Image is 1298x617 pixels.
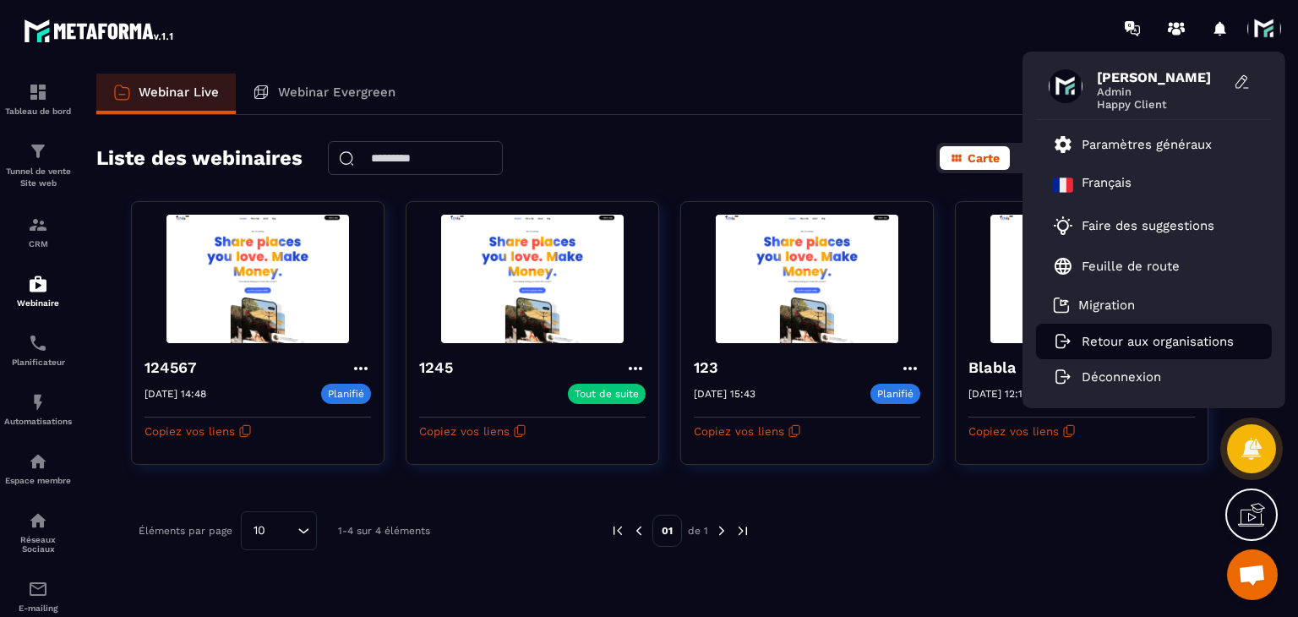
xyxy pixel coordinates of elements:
[694,418,801,445] button: Copiez vos liens
[4,439,72,498] a: automationsautomationsEspace membre
[631,523,646,538] img: prev
[1097,98,1224,111] span: Happy Client
[28,579,48,599] img: email
[28,215,48,235] img: formation
[28,392,48,412] img: automations
[4,417,72,426] p: Automatisations
[1097,85,1224,98] span: Admin
[688,524,708,538] p: de 1
[610,523,625,538] img: prev
[1082,175,1132,195] p: Français
[694,215,920,343] img: webinar-background
[248,521,271,540] span: 10
[652,515,682,547] p: 01
[419,356,461,379] h4: 1245
[1012,146,1077,170] button: Liste
[968,151,1000,165] span: Carte
[419,418,526,445] button: Copiez vos liens
[28,141,48,161] img: formation
[1053,134,1212,155] a: Paramètres généraux
[4,358,72,367] p: Planificateur
[145,418,252,445] button: Copiez vos liens
[575,388,639,400] p: Tout de suite
[28,82,48,102] img: formation
[4,69,72,128] a: formationformationTableau de bord
[4,261,72,320] a: automationsautomationsWebinaire
[968,418,1076,445] button: Copiez vos liens
[1082,137,1212,152] p: Paramètres généraux
[1053,256,1180,276] a: Feuille de route
[28,451,48,472] img: automations
[4,379,72,439] a: automationsautomationsAutomatisations
[1227,549,1278,600] div: Ouvrir le chat
[1082,334,1234,349] p: Retour aux organisations
[694,388,755,400] p: [DATE] 15:43
[4,128,72,202] a: formationformationTunnel de vente Site web
[241,511,317,550] div: Search for option
[1082,369,1161,385] p: Déconnexion
[4,498,72,566] a: social-networksocial-networkRéseaux Sociaux
[96,141,303,175] h2: Liste des webinaires
[694,356,728,379] h4: 123
[4,320,72,379] a: schedulerschedulerPlanificateur
[4,603,72,613] p: E-mailing
[4,202,72,261] a: formationformationCRM
[271,521,293,540] input: Search for option
[278,85,395,100] p: Webinar Evergreen
[1053,297,1135,314] a: Migration
[24,15,176,46] img: logo
[968,388,1027,400] p: [DATE] 12:11
[968,356,1024,379] h4: Blabla
[28,333,48,353] img: scheduler
[1082,259,1180,274] p: Feuille de route
[4,535,72,554] p: Réseaux Sociaux
[419,215,646,343] img: webinar-background
[1082,218,1214,233] p: Faire des suggestions
[4,239,72,248] p: CRM
[4,106,72,116] p: Tableau de bord
[139,525,232,537] p: Éléments par page
[940,146,1010,170] button: Carte
[735,523,750,538] img: next
[96,74,236,114] a: Webinar Live
[145,215,371,343] img: webinar-background
[1053,216,1234,236] a: Faire des suggestions
[4,476,72,485] p: Espace membre
[714,523,729,538] img: next
[139,85,219,100] p: Webinar Live
[321,384,371,404] p: Planifié
[4,166,72,189] p: Tunnel de vente Site web
[338,525,430,537] p: 1-4 sur 4 éléments
[145,356,205,379] h4: 124567
[870,384,920,404] p: Planifié
[1053,334,1234,349] a: Retour aux organisations
[4,298,72,308] p: Webinaire
[28,511,48,531] img: social-network
[1078,298,1135,313] p: Migration
[1097,69,1224,85] span: [PERSON_NAME]
[145,388,206,400] p: [DATE] 14:48
[28,274,48,294] img: automations
[968,215,1195,343] img: webinar-background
